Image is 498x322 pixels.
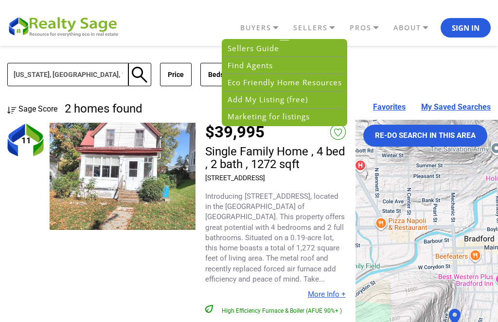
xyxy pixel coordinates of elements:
[222,307,342,314] span: High Efficiency Furnace & Boiler (AFUE 90%+ )
[7,15,124,37] img: REALTY SAGE
[205,145,346,170] h2: Single Family Home , 4 bed , 2 bath , 1272 sqft
[18,104,57,114] span: Sage Score
[238,19,291,36] a: BUYERS
[363,125,487,147] button: Re-do search in this area
[222,39,347,126] div: BUYERS
[373,103,406,111] a: Favorites
[441,18,491,38] button: Sign In
[65,103,142,114] h4: 2 homes found
[223,108,346,125] a: Marketing for listings
[308,290,346,299] a: More Info +
[223,74,346,91] a: Eco Friendly Home Resources
[223,57,346,74] a: Find Agents
[160,63,192,86] button: Price
[205,191,346,285] p: Introducing [STREET_ADDRESS], located in the [GEOGRAPHIC_DATA] of [GEOGRAPHIC_DATA]. This propert...
[7,63,129,86] input: Search ...
[7,104,57,114] a: Sage Score
[200,63,252,86] button: Beds/Baths
[291,19,347,36] a: SELLERS
[205,122,265,141] a: $39,995
[223,40,346,57] a: Sellers Guide
[391,19,441,36] a: ABOUT
[205,174,346,182] h3: [STREET_ADDRESS]
[223,91,346,108] a: Add My Listing (free)
[347,19,391,36] a: PROS
[421,103,491,111] a: My Saved Searches
[7,123,45,157] div: 11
